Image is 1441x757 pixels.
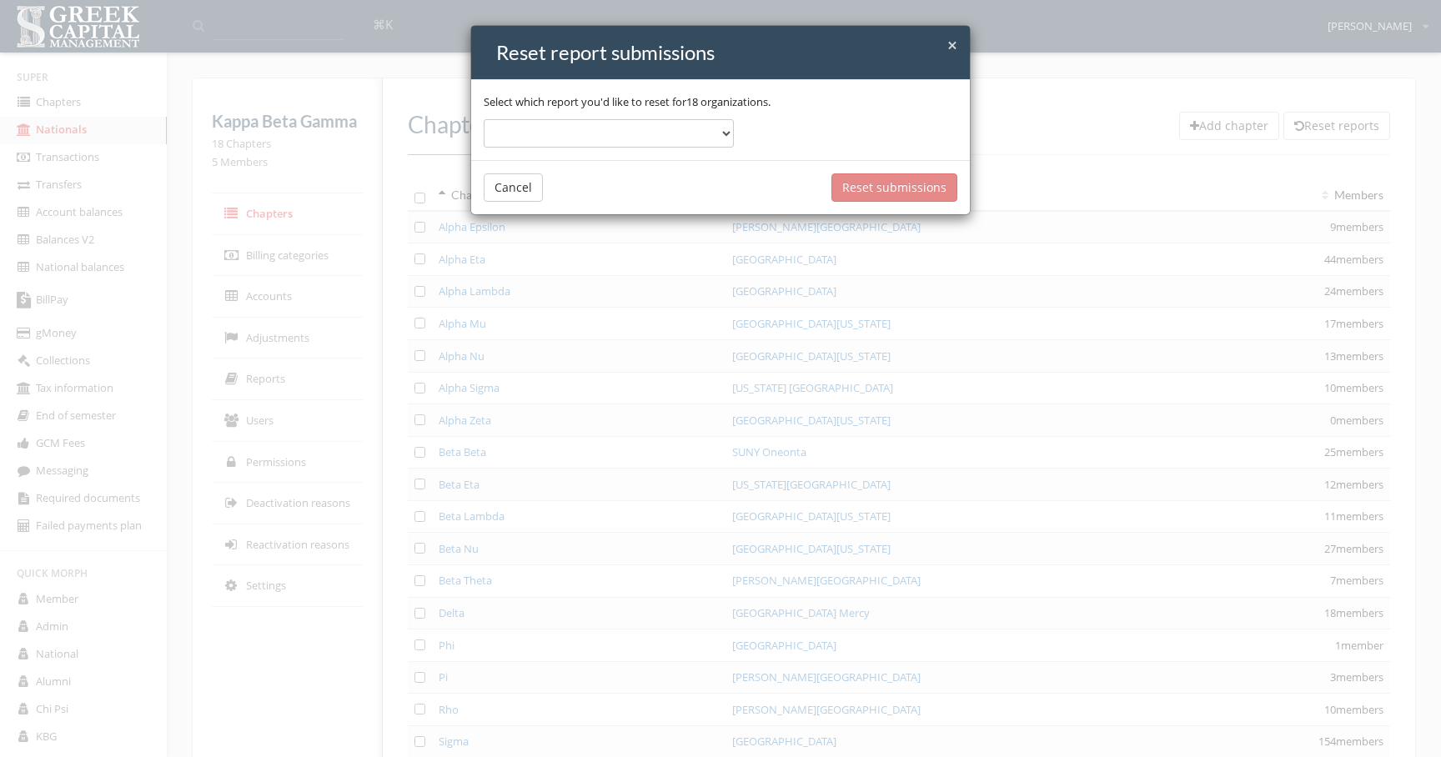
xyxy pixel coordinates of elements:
button: Cancel [484,173,543,202]
span: 18 organizations [686,94,768,109]
p: Select which report you'd like to reset for . [484,93,957,111]
span: × [947,33,957,57]
h4: Reset report submissions [496,38,957,67]
button: Reset submissions [831,173,957,202]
